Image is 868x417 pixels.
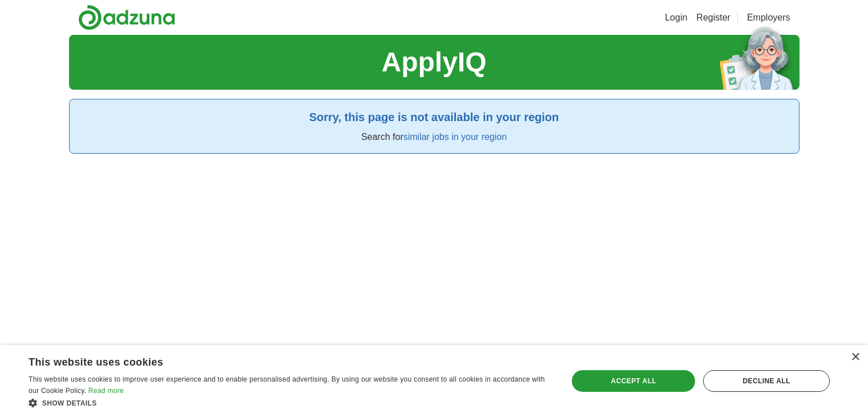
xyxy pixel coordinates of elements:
a: Register [696,11,730,25]
span: This website uses cookies to improve user experience and to enable personalised advertising. By u... [29,375,545,395]
a: Login [665,11,687,25]
a: Employers [747,11,790,25]
span: Show details [42,399,97,407]
div: Show details [29,397,552,408]
a: similar jobs in your region [403,132,507,142]
div: Decline all [703,370,830,392]
p: Search for [79,130,790,144]
a: Read more, opens a new window [88,387,124,395]
img: Adzuna logo [78,5,175,30]
div: Close [851,353,859,362]
div: This website uses cookies [29,352,523,369]
h2: Sorry, this page is not available in your region [79,109,790,126]
h1: ApplyIQ [381,42,486,83]
div: Accept all [572,370,695,392]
